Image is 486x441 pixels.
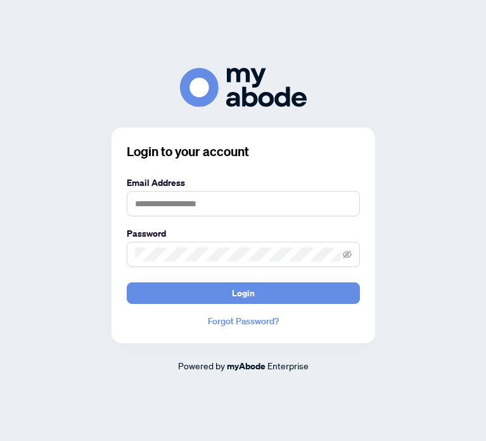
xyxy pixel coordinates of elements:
label: Password [127,227,360,240]
span: eye-invisible [343,250,352,259]
span: Enterprise [267,360,309,371]
a: Forgot Password? [127,314,360,328]
span: Powered by [178,360,225,371]
h3: Login to your account [127,143,360,161]
a: myAbode [227,359,265,373]
label: Email Address [127,176,360,190]
button: Login [127,282,360,304]
img: ma-logo [180,68,307,107]
span: Login [232,283,255,303]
